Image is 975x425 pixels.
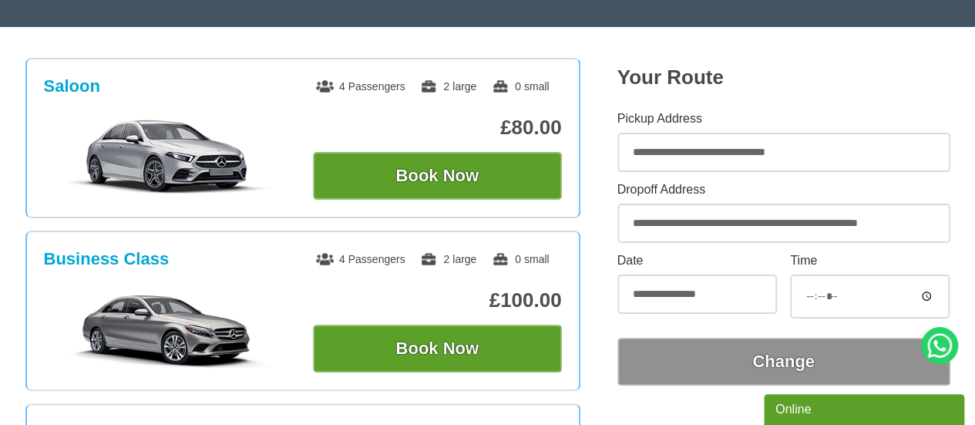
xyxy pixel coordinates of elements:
label: Date [617,255,777,267]
span: 4 Passengers [316,80,405,93]
span: 2 large [420,253,476,265]
p: £80.00 [313,116,562,140]
span: 0 small [492,253,549,265]
button: Book Now [313,325,562,373]
button: Change [617,338,950,386]
p: £100.00 [313,288,562,312]
h3: Business Class [44,249,170,269]
h3: Saloon [44,76,100,96]
label: Dropoff Address [617,184,950,196]
button: Book Now [313,152,562,200]
h2: Your Route [617,66,950,89]
img: Saloon [52,118,284,195]
iframe: chat widget [764,391,967,425]
label: Pickup Address [617,113,950,125]
span: 0 small [492,80,549,93]
label: Time [790,255,950,267]
img: Business Class [52,291,284,368]
span: 2 large [420,80,476,93]
span: 4 Passengers [316,253,405,265]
